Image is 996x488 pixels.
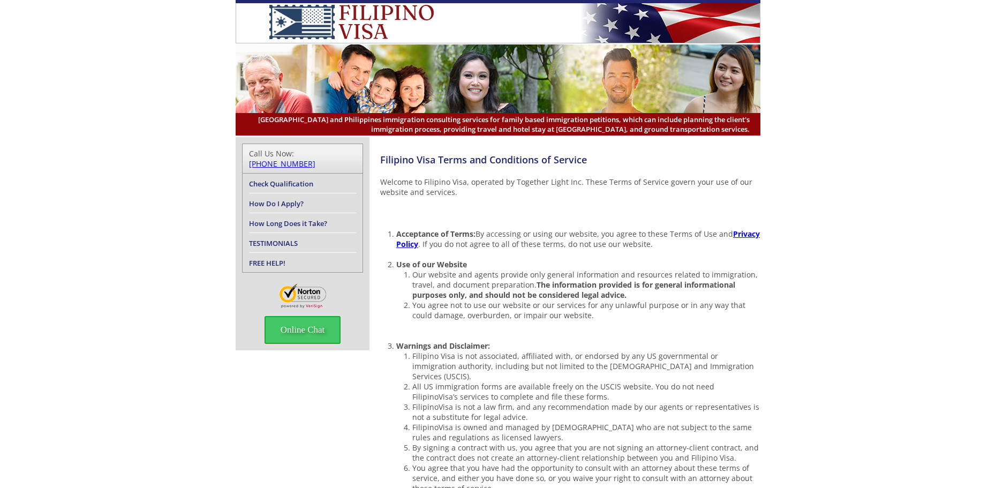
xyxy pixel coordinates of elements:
[249,258,285,268] a: FREE HELP!
[412,351,760,381] li: Filipino Visa is not associated, affiliated with, or endorsed by any US governmental or immigrati...
[396,229,760,249] a: Privacy Policy
[249,159,315,169] a: [PHONE_NUMBER]
[249,219,327,228] a: How Long Does it Take?
[412,402,760,422] li: FilipinoVisa is not a law firm, and any recommendation made by our agents or representatives is n...
[396,259,467,269] strong: Use of our Website
[396,229,760,249] strong: Acceptance of Terms:
[249,238,298,248] a: TESTIMONIALS
[380,153,760,166] h4: Filipino Visa Terms and Conditions of Service
[396,229,760,249] span: By accessing or using our website, you agree to these Terms of Use and
[249,179,313,189] a: Check Qualification
[418,239,653,249] span: . If you do not agree to all of these terms, do not use our website.
[412,280,735,300] strong: The information provided is for general informational purposes only, and should not be considered...
[412,269,760,300] li: Our website and agents provide only general information and resources related to immigration, tra...
[412,422,760,442] li: FilipinoVisa is owned and managed by [DEMOGRAPHIC_DATA] who are not subject to the same rules and...
[396,341,490,351] strong: Warnings and Disclaimer:
[412,442,760,463] li: By signing a contract with us, you agree that you are not signing an attorney-client contract, an...
[412,381,760,402] li: All US immigration forms are available freely on the USCIS website. You do not need FilipinoVisa’...
[249,148,356,169] div: Call Us Now:
[246,115,750,134] span: [GEOGRAPHIC_DATA] and Philippines immigration consulting services for family based immigration pe...
[265,316,341,344] span: Online Chat
[249,199,304,208] a: How Do I Apply?
[380,177,760,197] p: Welcome to Filipino Visa, operated by Together Light Inc. These Terms of Service govern your use ...
[412,300,760,320] li: You agree not to use our website or our services for any unlawful purpose or in any way that coul...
